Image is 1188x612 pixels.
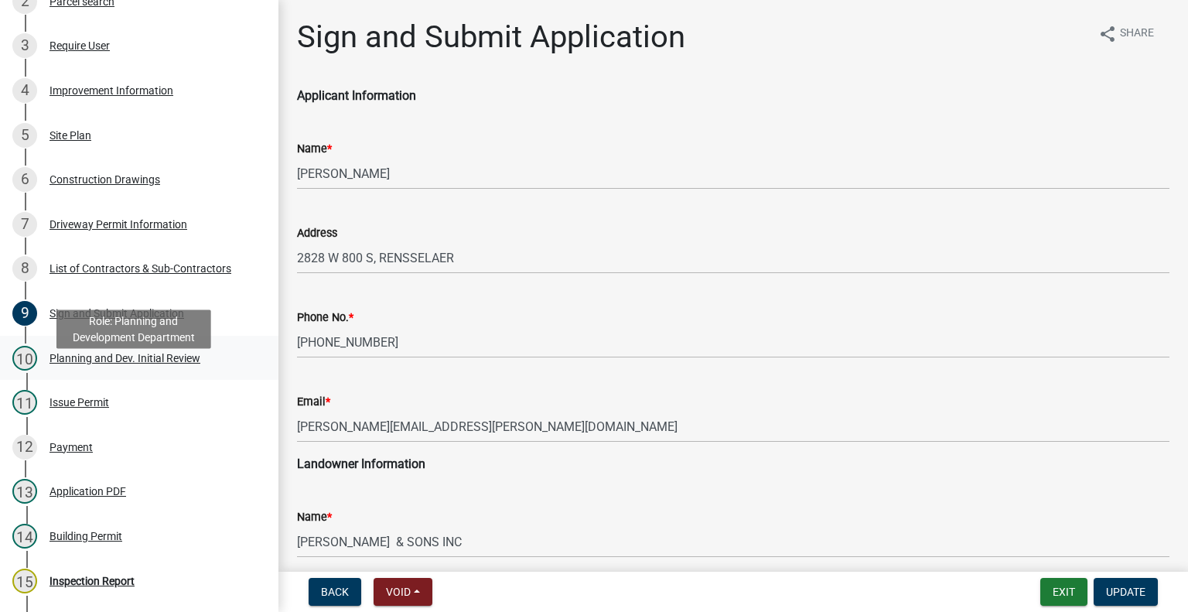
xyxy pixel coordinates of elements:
[56,309,211,348] div: Role: Planning and Development Department
[49,308,184,319] div: Sign and Submit Application
[12,123,37,148] div: 5
[49,85,173,96] div: Improvement Information
[374,578,432,606] button: Void
[12,301,37,326] div: 9
[12,435,37,460] div: 12
[12,212,37,237] div: 7
[12,390,37,415] div: 11
[1120,25,1154,43] span: Share
[49,486,126,497] div: Application PDF
[12,524,37,549] div: 14
[12,33,37,58] div: 3
[49,263,231,274] div: List of Contractors & Sub-Contractors
[49,40,110,51] div: Require User
[297,144,332,155] label: Name
[1098,25,1117,43] i: share
[297,19,685,56] h1: Sign and Submit Application
[49,531,122,542] div: Building Permit
[297,397,330,408] label: Email
[12,167,37,192] div: 6
[49,130,91,141] div: Site Plan
[1106,586,1145,598] span: Update
[297,313,353,323] label: Phone No.
[297,456,425,471] strong: Landowner Information
[321,586,349,598] span: Back
[49,174,160,185] div: Construction Drawings
[49,442,93,453] div: Payment
[49,397,109,408] div: Issue Permit
[1094,578,1158,606] button: Update
[1086,19,1166,49] button: shareShare
[1040,578,1087,606] button: Exit
[297,228,337,239] label: Address
[297,512,332,523] label: Name
[12,256,37,281] div: 8
[12,479,37,504] div: 13
[49,353,200,364] div: Planning and Dev. Initial Review
[386,586,411,598] span: Void
[297,88,416,103] strong: Applicant Information
[12,569,37,593] div: 15
[12,346,37,371] div: 10
[12,78,37,103] div: 4
[49,219,187,230] div: Driveway Permit Information
[49,576,135,586] div: Inspection Report
[309,578,361,606] button: Back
